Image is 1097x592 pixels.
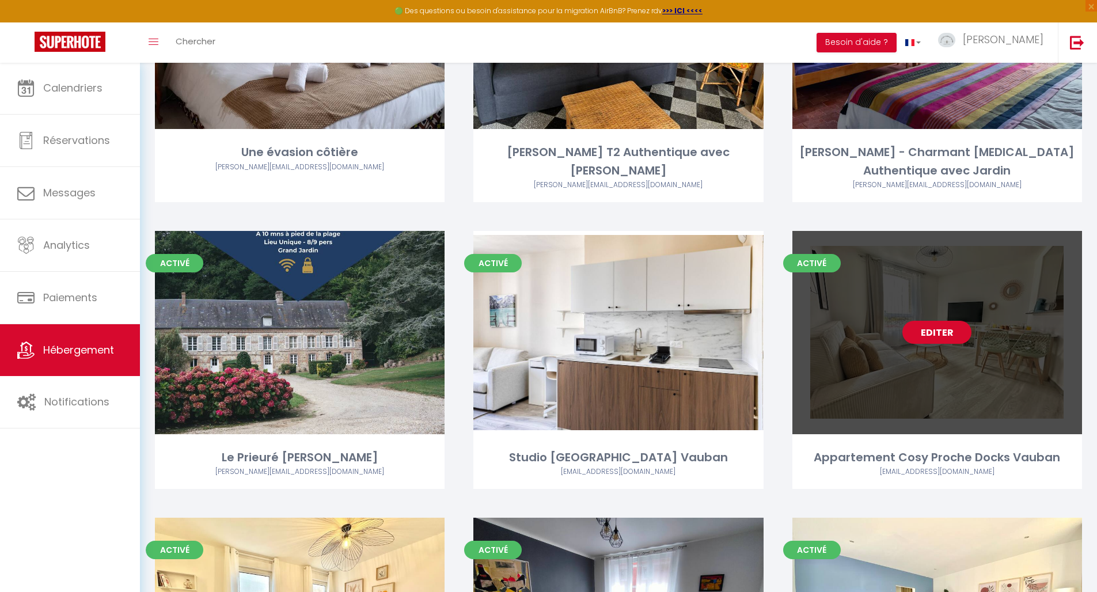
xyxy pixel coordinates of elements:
div: Airbnb [155,162,445,173]
a: ... [PERSON_NAME] [929,22,1058,63]
button: Besoin d'aide ? [817,33,897,52]
span: Paiements [43,290,97,305]
span: Réservations [43,133,110,147]
a: Editer [902,321,971,344]
img: ... [938,33,955,47]
div: Studio [GEOGRAPHIC_DATA] Vauban [473,449,763,466]
span: Calendriers [43,81,103,95]
img: Super Booking [35,32,105,52]
div: Airbnb [473,466,763,477]
span: Activé [146,541,203,559]
a: >>> ICI <<<< [662,6,703,16]
span: Analytics [43,238,90,252]
a: Chercher [167,22,224,63]
div: Une évasion côtière [155,143,445,161]
span: Notifications [44,394,109,409]
div: Airbnb [473,180,763,191]
span: Activé [783,254,841,272]
div: Le Prieuré [PERSON_NAME] [155,449,445,466]
span: Chercher [176,35,215,47]
span: Messages [43,185,96,200]
div: Airbnb [792,466,1082,477]
img: logout [1070,35,1084,50]
div: Airbnb [155,466,445,477]
span: Hébergement [43,343,114,357]
span: Activé [783,541,841,559]
div: Appartement Cosy Proche Docks Vauban [792,449,1082,466]
span: Activé [464,254,522,272]
span: [PERSON_NAME] [963,32,1043,47]
div: [PERSON_NAME] T2 Authentique avec [PERSON_NAME] [473,143,763,180]
span: Activé [464,541,522,559]
div: Airbnb [792,180,1082,191]
span: Activé [146,254,203,272]
div: [PERSON_NAME] - Charmant [MEDICAL_DATA] Authentique avec Jardin [792,143,1082,180]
